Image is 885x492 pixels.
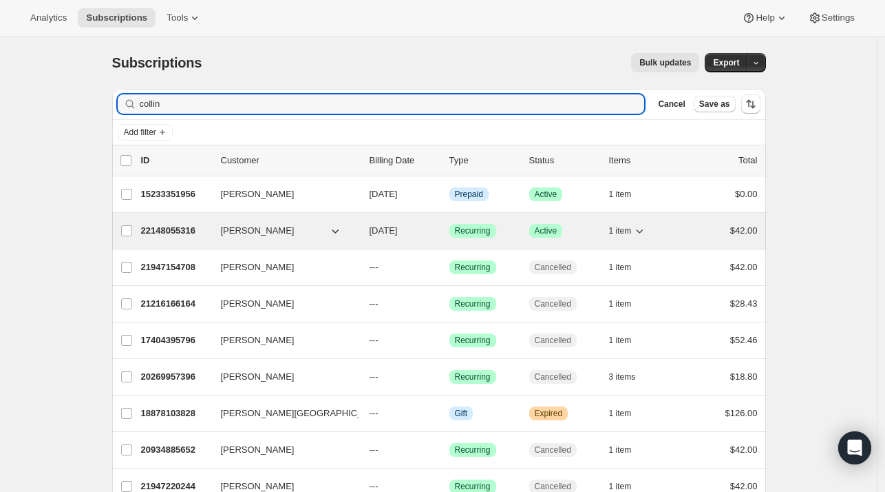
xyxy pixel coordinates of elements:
[449,154,518,167] div: Type
[141,443,210,457] p: 20934885652
[535,335,571,346] span: Cancelled
[652,96,690,112] button: Cancel
[112,55,202,70] span: Subscriptions
[124,127,156,138] span: Add filter
[730,225,758,236] span: $42.00
[141,440,758,460] div: 20934885652[PERSON_NAME]---SuccessRecurringCancelled1 item$42.00
[141,224,210,238] p: 22148055316
[725,408,758,418] span: $126.00
[455,189,483,200] span: Prepaid
[741,94,760,114] button: Sort the results
[535,262,571,273] span: Cancelled
[535,481,571,492] span: Cancelled
[370,225,398,236] span: [DATE]
[22,8,75,28] button: Analytics
[370,298,378,309] span: ---
[535,371,571,382] span: Cancelled
[455,335,491,346] span: Recurring
[141,370,210,384] p: 20269957396
[221,407,387,420] span: [PERSON_NAME][GEOGRAPHIC_DATA]
[455,225,491,236] span: Recurring
[118,124,173,141] button: Add filter
[535,189,557,200] span: Active
[370,189,398,199] span: [DATE]
[631,53,699,72] button: Bulk updates
[730,335,758,345] span: $52.46
[141,185,758,204] div: 15233351956[PERSON_NAME][DATE]InfoPrepaidSuccessActive1 item$0.00
[221,443,295,457] span: [PERSON_NAME]
[370,408,378,418] span: ---
[730,262,758,272] span: $42.00
[658,99,685,110] span: Cancel
[141,260,210,274] p: 21947154708
[609,408,632,419] span: 1 item
[141,294,758,314] div: 21216166164[PERSON_NAME]---SuccessRecurringCancelled1 item$28.43
[705,53,747,72] button: Export
[213,439,350,461] button: [PERSON_NAME]
[141,258,758,277] div: 21947154708[PERSON_NAME]---SuccessRecurringCancelled1 item$42.00
[529,154,598,167] p: Status
[535,225,557,236] span: Active
[609,154,678,167] div: Items
[370,262,378,272] span: ---
[213,329,350,351] button: [PERSON_NAME]
[221,154,359,167] p: Customer
[141,221,758,240] div: 22148055316[PERSON_NAME][DATE]SuccessRecurringSuccessActive1 item$42.00
[609,298,632,309] span: 1 item
[730,444,758,455] span: $42.00
[141,187,210,201] p: 15233351956
[694,96,736,112] button: Save as
[609,225,632,236] span: 1 item
[221,187,295,201] span: [PERSON_NAME]
[141,407,210,420] p: 18878103828
[609,481,632,492] span: 1 item
[822,12,855,23] span: Settings
[455,262,491,273] span: Recurring
[141,154,210,167] p: ID
[221,224,295,238] span: [PERSON_NAME]
[455,371,491,382] span: Recurring
[370,154,438,167] p: Billing Date
[213,256,350,278] button: [PERSON_NAME]
[370,335,378,345] span: ---
[221,260,295,274] span: [PERSON_NAME]
[141,297,210,311] p: 21216166164
[221,370,295,384] span: [PERSON_NAME]
[78,8,156,28] button: Subscriptions
[141,404,758,423] div: 18878103828[PERSON_NAME][GEOGRAPHIC_DATA]---InfoGiftWarningExpired1 item$126.00
[221,297,295,311] span: [PERSON_NAME]
[140,94,645,114] input: Filter subscribers
[609,221,647,240] button: 1 item
[639,57,691,68] span: Bulk updates
[167,12,188,23] span: Tools
[735,189,758,199] span: $0.00
[609,189,632,200] span: 1 item
[535,298,571,309] span: Cancelled
[609,185,647,204] button: 1 item
[213,183,350,205] button: [PERSON_NAME]
[800,8,863,28] button: Settings
[609,440,647,460] button: 1 item
[455,298,491,309] span: Recurring
[370,444,378,455] span: ---
[609,258,647,277] button: 1 item
[158,8,210,28] button: Tools
[30,12,67,23] span: Analytics
[738,154,757,167] p: Total
[213,293,350,315] button: [PERSON_NAME]
[734,8,796,28] button: Help
[609,335,632,346] span: 1 item
[213,366,350,388] button: [PERSON_NAME]
[455,481,491,492] span: Recurring
[370,371,378,382] span: ---
[141,154,758,167] div: IDCustomerBilling DateTypeStatusItemsTotal
[370,481,378,491] span: ---
[609,262,632,273] span: 1 item
[609,331,647,350] button: 1 item
[609,371,636,382] span: 3 items
[535,444,571,455] span: Cancelled
[141,367,758,387] div: 20269957396[PERSON_NAME]---SuccessRecurringCancelled3 items$18.80
[609,404,647,423] button: 1 item
[699,99,730,110] span: Save as
[609,444,632,455] span: 1 item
